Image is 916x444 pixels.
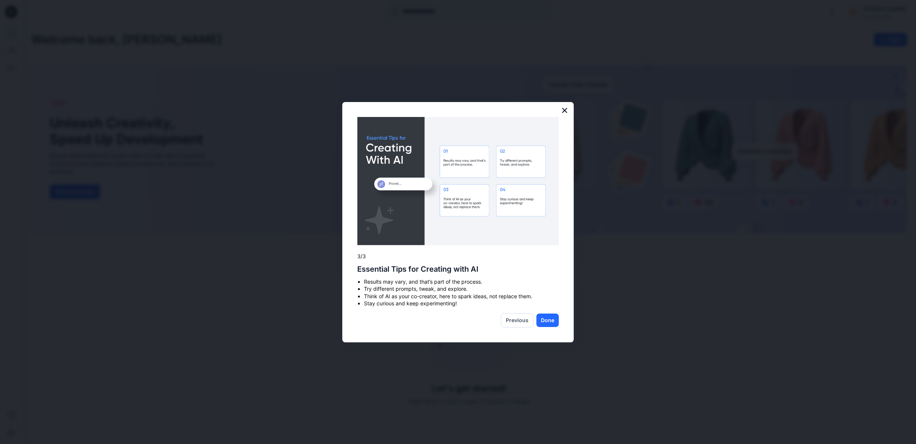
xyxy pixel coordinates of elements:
p: 3/3 [357,253,559,260]
li: Think of AI as your co-creator, here to spark ideas, not replace them. [364,293,559,300]
button: Done [536,314,559,327]
li: Stay curious and keep experimenting! [364,300,559,307]
button: Close [561,104,568,116]
h2: Essential Tips for Creating with AI [357,265,559,274]
li: Results may vary, and that’s part of the process. [364,278,559,286]
li: Try different prompts, tweak, and explore. [364,285,559,293]
button: Previous [501,313,533,327]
